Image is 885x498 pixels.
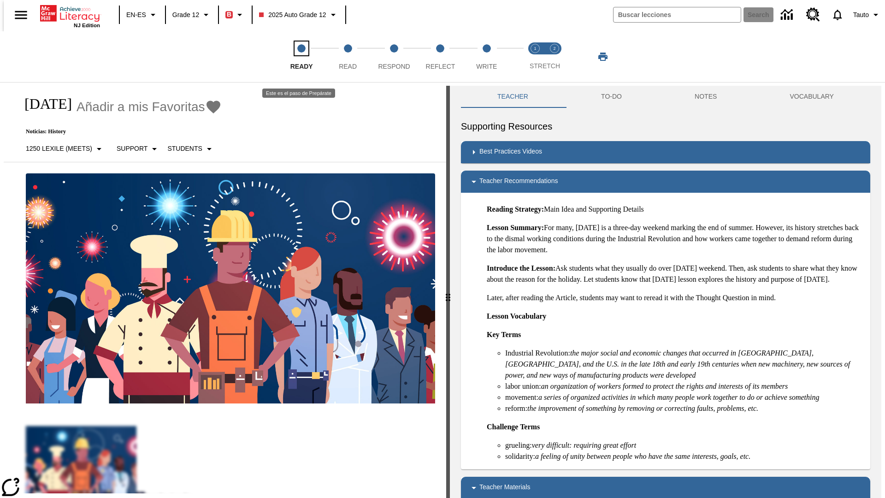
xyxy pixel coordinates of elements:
button: NOTES [658,86,753,108]
button: Añadir a mis Favoritas - Día del Trabajo [77,99,222,115]
li: Industrial Revolution: [505,348,863,381]
div: Best Practices Videos [461,141,870,163]
span: Reflect [426,63,455,70]
button: Language: EN-ES, Selecciona un idioma [123,6,162,23]
button: Ready step 1 of 5 [275,31,328,82]
div: reading [4,86,446,493]
p: Students [167,144,202,154]
span: B [227,9,231,20]
a: Notificaciones [826,3,850,27]
em: an organization of workers formed to protect the rights and interests of its members [541,382,788,390]
button: Write step 5 of 5 [460,31,513,82]
p: Best Practices Videos [479,147,542,158]
button: VOCABULARY [753,86,870,108]
text: 2 [553,46,555,51]
em: a feeling of unity between people who have the same interests, goals, etc. [535,452,750,460]
img: A banner with a blue background shows an illustrated row of diverse men and women dressed in clot... [26,173,435,404]
div: Pulsa la tecla de intro o la barra espaciadora y luego presiona las flechas de derecha e izquierd... [446,86,450,498]
button: Read step 2 of 5 [321,31,374,82]
p: Ask students what they usually do over [DATE] weekend. Then, ask students to share what they know... [487,263,863,285]
strong: Key Terms [487,331,521,338]
button: Grado: Grade 12, Elige un grado [169,6,215,23]
button: Tipo de apoyo, Support [113,141,164,157]
span: Respond [378,63,410,70]
span: Ready [290,63,313,70]
a: Centro de recursos, Se abrirá en una pestaña nueva. [801,2,826,27]
li: reform: [505,403,863,414]
span: Read [339,63,357,70]
div: Portada [40,3,100,28]
button: Teacher [461,86,565,108]
button: Class: 2025 Auto Grade 12, Selecciona una clase [255,6,342,23]
p: Teacher Materials [479,482,531,493]
button: Perfil/Configuración [850,6,885,23]
div: Instructional Panel Tabs [461,86,870,108]
span: NJ Edition [74,23,100,28]
strong: Reading Strategy: [487,205,544,213]
h6: Supporting Resources [461,119,870,134]
span: EN-ES [126,10,146,20]
li: movement: [505,392,863,403]
button: Reflect step 4 of 5 [413,31,467,82]
span: STRETCH [530,62,560,70]
button: Respond step 3 of 5 [367,31,421,82]
li: solidarity: [505,451,863,462]
button: TO-DO [565,86,658,108]
span: Write [476,63,497,70]
p: For many, [DATE] is a three-day weekend marking the end of summer. However, its history stretches... [487,222,863,255]
button: Stretch Respond step 2 of 2 [541,31,568,82]
button: Imprimir [588,48,618,65]
text: 1 [534,46,536,51]
em: a series of organized activities in which many people work together to do or achieve something [538,393,820,401]
span: Añadir a mis Favoritas [77,100,205,114]
a: Centro de información [775,2,801,28]
span: 2025 Auto Grade 12 [259,10,326,20]
p: 1250 Lexile (Meets) [26,144,92,154]
button: Seleccione Lexile, 1250 Lexile (Meets) [22,141,108,157]
div: Teacher Recommendations [461,171,870,193]
button: Abrir el menú lateral [7,1,35,29]
p: Support [117,144,147,154]
li: grueling: [505,440,863,451]
p: Noticias: History [15,128,222,135]
div: activity [450,86,881,498]
strong: Lesson Vocabulary [487,312,546,320]
button: Seleccionar estudiante [164,141,218,157]
span: Tauto [853,10,869,20]
h1: [DATE] [15,95,72,113]
div: Este es el paso de Prepárate [262,89,335,98]
em: the major social and economic changes that occurred in [GEOGRAPHIC_DATA], [GEOGRAPHIC_DATA], and ... [505,349,850,379]
p: Main Idea and Supporting Details [487,204,863,215]
input: search field [614,7,741,22]
em: the improvement of something by removing or correcting faults, problems, etc. [527,404,758,412]
span: Grade 12 [172,10,199,20]
strong: Challenge Terms [487,423,540,431]
p: Teacher Recommendations [479,176,558,187]
strong: Lesson Summary: [487,224,544,231]
p: Later, after reading the Article, students may want to reread it with the Thought Question in mind. [487,292,863,303]
button: Boost El color de la clase es rojo. Cambiar el color de la clase. [222,6,249,23]
button: Stretch Read step 1 of 2 [522,31,549,82]
strong: Introduce the Lesson: [487,264,555,272]
li: labor union: [505,381,863,392]
em: very difficult: requiring great effort [532,441,636,449]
